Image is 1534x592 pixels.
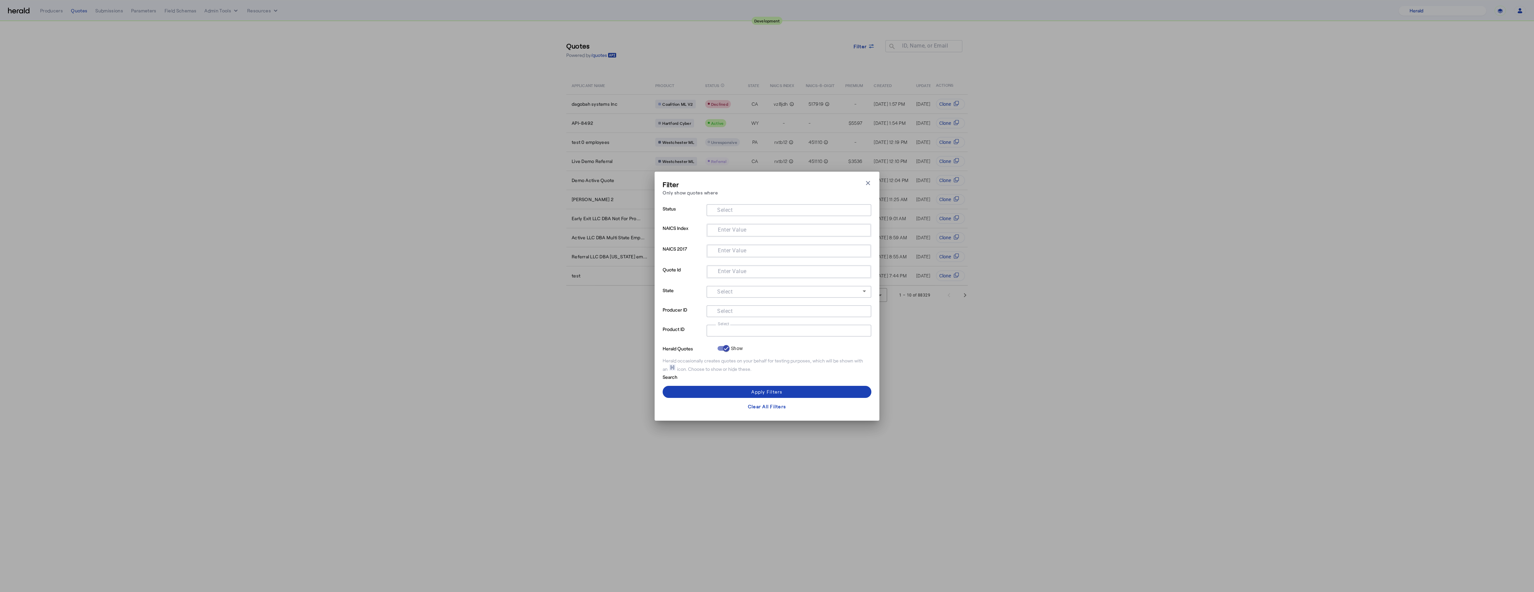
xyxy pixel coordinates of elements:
[663,286,704,305] p: State
[663,305,704,325] p: Producer ID
[718,247,747,253] mat-label: Enter Value
[712,307,866,315] mat-chip-grid: Selection
[712,267,865,275] mat-chip-grid: Selection
[718,268,747,274] mat-label: Enter Value
[730,345,743,352] label: Show
[717,288,733,294] mat-label: Select
[663,265,704,286] p: Quote Id
[751,388,782,395] div: Apply Filters
[663,204,704,224] p: Status
[663,244,704,265] p: NAICS 2017
[663,325,704,344] p: Product ID
[663,180,718,189] h3: Filter
[717,206,733,213] mat-label: Select
[663,372,715,380] p: Search
[663,224,704,244] p: NAICS Index
[717,308,733,314] mat-label: Select
[663,357,871,372] div: Herald occasionally creates quotes on your behalf for testing purposes, which will be shown with ...
[663,344,715,352] p: Herald Quotes
[718,226,747,233] mat-label: Enter Value
[663,386,871,398] button: Apply Filters
[712,246,865,254] mat-chip-grid: Selection
[712,326,866,334] mat-chip-grid: Selection
[712,226,865,234] mat-chip-grid: Selection
[663,189,718,196] p: Only show quotes where
[748,403,786,410] div: Clear All Filters
[712,205,866,214] mat-chip-grid: Selection
[718,321,730,326] mat-label: Select
[663,401,871,413] button: Clear All Filters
